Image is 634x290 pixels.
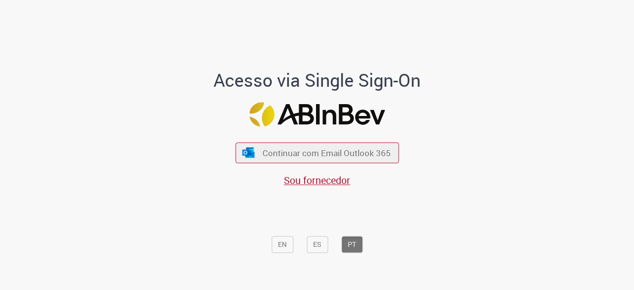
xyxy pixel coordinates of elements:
[284,174,350,187] a: Sou fornecedor
[263,147,391,159] span: Continuar com Email Outlook 365
[271,236,293,253] button: EN
[235,143,399,163] button: ícone Azure/Microsoft 360 Continuar com Email Outlook 365
[180,71,455,91] h1: Acesso via Single Sign-On
[249,102,385,126] img: Logo ABInBev
[307,236,328,253] button: ES
[242,147,256,158] img: ícone Azure/Microsoft 360
[341,236,363,253] button: PT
